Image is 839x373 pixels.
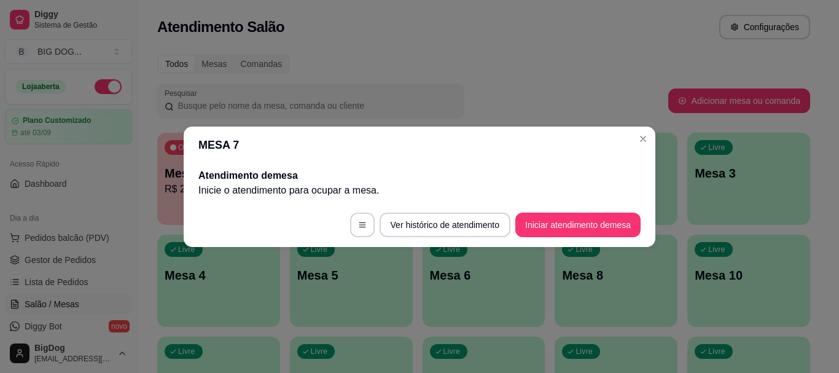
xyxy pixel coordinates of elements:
[198,183,641,198] p: Inicie o atendimento para ocupar a mesa .
[184,127,655,163] header: MESA 7
[515,213,641,237] button: Iniciar atendimento demesa
[633,129,653,149] button: Close
[380,213,510,237] button: Ver histórico de atendimento
[198,168,641,183] h2: Atendimento de mesa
